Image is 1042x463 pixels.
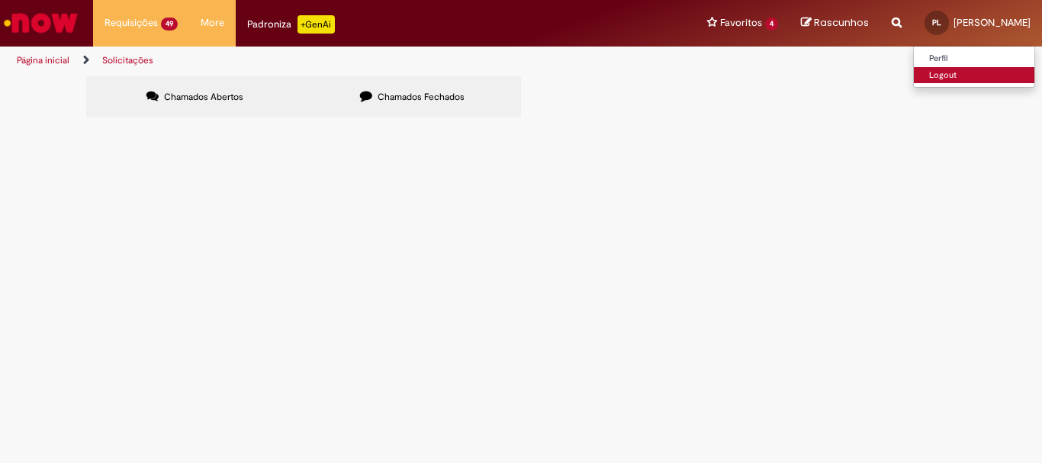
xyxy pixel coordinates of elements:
[914,50,1034,67] a: Perfil
[201,15,224,31] span: More
[164,91,243,103] span: Chamados Abertos
[2,8,80,38] img: ServiceNow
[247,15,335,34] div: Padroniza
[105,15,158,31] span: Requisições
[932,18,941,27] span: PL
[720,15,762,31] span: Favoritos
[801,16,869,31] a: Rascunhos
[102,54,153,66] a: Solicitações
[17,54,69,66] a: Página inicial
[11,47,683,75] ul: Trilhas de página
[814,15,869,30] span: Rascunhos
[297,15,335,34] p: +GenAi
[161,18,178,31] span: 49
[378,91,465,103] span: Chamados Fechados
[765,18,778,31] span: 4
[954,16,1031,29] span: [PERSON_NAME]
[914,67,1034,84] a: Logout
